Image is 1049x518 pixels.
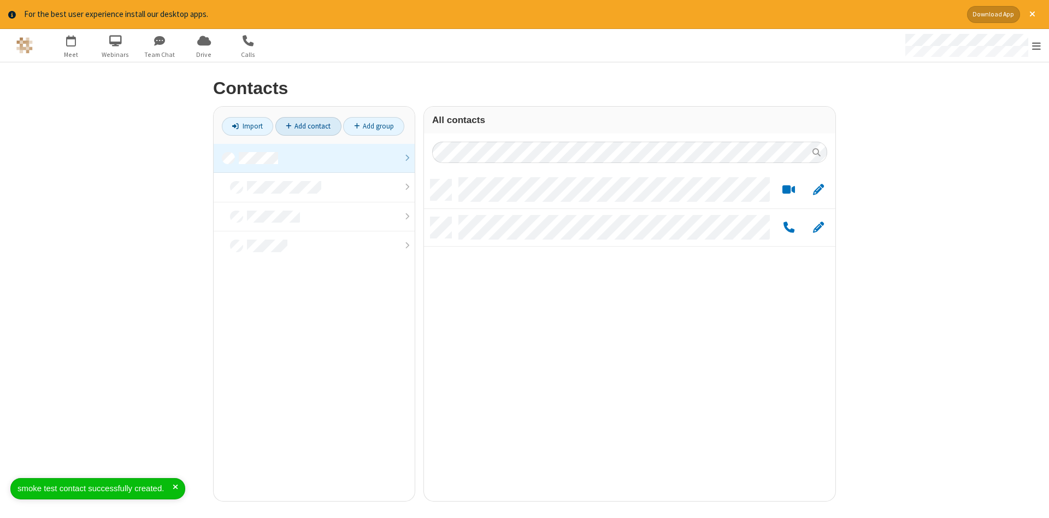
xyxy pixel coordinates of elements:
span: Drive [184,50,225,60]
div: smoke test contact successfully created. [17,482,173,495]
a: Add group [343,117,404,136]
button: Download App [967,6,1020,23]
button: Edit [808,183,829,196]
span: Meet [51,50,92,60]
button: Call by phone [778,220,799,234]
div: grid [424,171,835,501]
div: Open menu [895,29,1049,62]
button: Close alert [1024,6,1041,23]
span: Webinars [95,50,136,60]
a: Add contact [275,117,341,136]
div: For the best user experience install our desktop apps. [24,8,959,21]
button: Logo [4,29,45,62]
span: Team Chat [139,50,180,60]
h3: All contacts [432,115,827,125]
img: QA Selenium DO NOT DELETE OR CHANGE [16,37,33,54]
button: Edit [808,220,829,234]
span: Calls [228,50,269,60]
a: Import [222,117,273,136]
h2: Contacts [213,79,836,98]
button: Start a video meeting [778,183,799,196]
